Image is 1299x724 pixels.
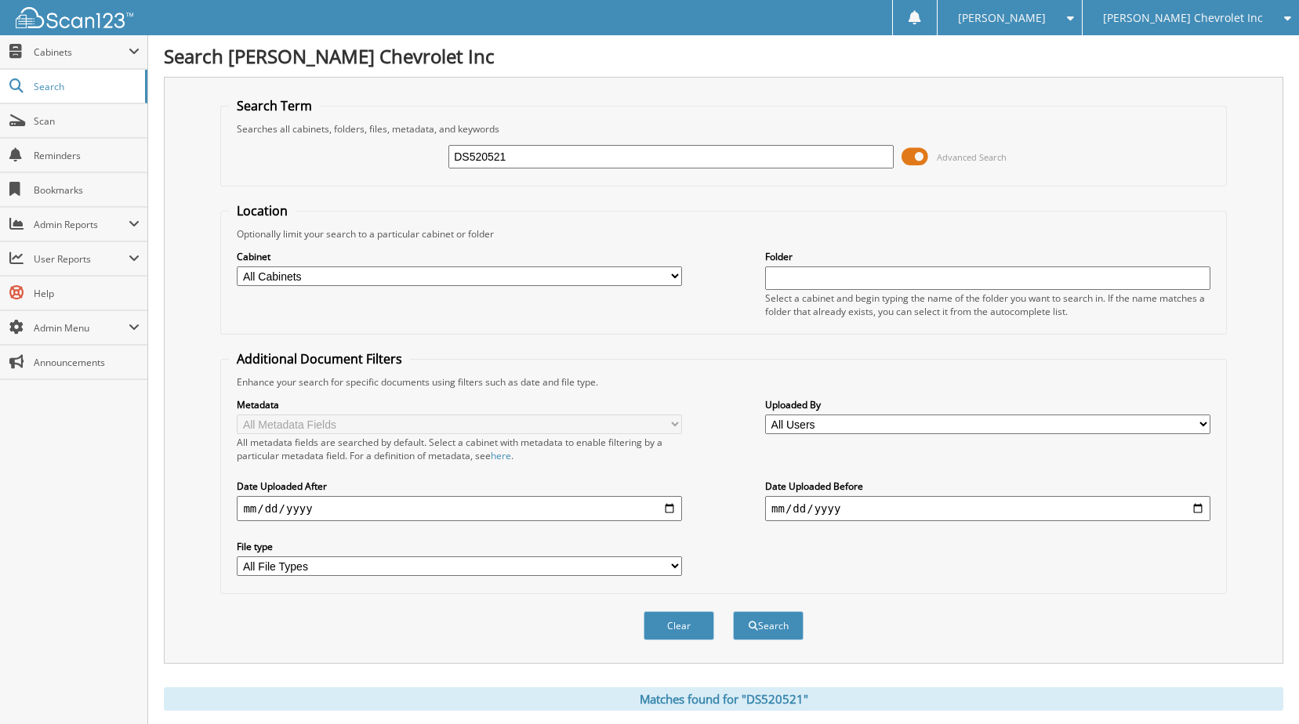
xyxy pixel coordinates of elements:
span: Announcements [34,356,140,369]
button: Search [733,611,804,640]
h1: Search [PERSON_NAME] Chevrolet Inc [164,43,1283,69]
legend: Search Term [229,97,320,114]
a: here [491,449,511,462]
button: Clear [644,611,714,640]
span: Bookmarks [34,183,140,197]
label: Date Uploaded Before [765,480,1210,493]
span: Admin Reports [34,218,129,231]
legend: Additional Document Filters [229,350,410,367]
input: end [765,496,1210,521]
div: Enhance your search for specific documents using filters such as date and file type. [229,375,1217,389]
span: Advanced Search [937,151,1007,163]
label: Metadata [237,398,682,411]
legend: Location [229,202,296,219]
span: [PERSON_NAME] Chevrolet Inc [1103,13,1263,23]
label: Cabinet [237,250,682,263]
span: Cabinets [34,45,129,59]
span: Reminders [34,149,140,162]
div: Optionally limit your search to a particular cabinet or folder [229,227,1217,241]
span: Help [34,287,140,300]
div: Matches found for "DS520521" [164,687,1283,711]
label: Date Uploaded After [237,480,682,493]
span: User Reports [34,252,129,266]
span: Admin Menu [34,321,129,335]
span: [PERSON_NAME] [958,13,1046,23]
span: Scan [34,114,140,128]
div: All metadata fields are searched by default. Select a cabinet with metadata to enable filtering b... [237,436,682,462]
label: Folder [765,250,1210,263]
input: start [237,496,682,521]
img: scan123-logo-white.svg [16,7,133,28]
div: Searches all cabinets, folders, files, metadata, and keywords [229,122,1217,136]
span: Search [34,80,137,93]
div: Select a cabinet and begin typing the name of the folder you want to search in. If the name match... [765,291,1210,318]
label: Uploaded By [765,398,1210,411]
label: File type [237,540,682,553]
